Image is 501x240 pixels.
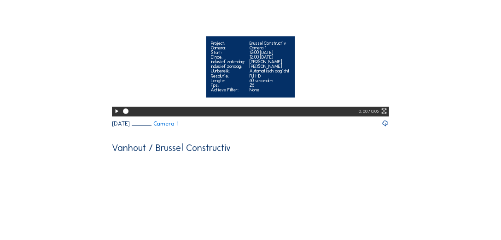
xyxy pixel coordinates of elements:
[250,78,290,83] div: 60 seconden
[250,83,290,88] div: 25
[211,46,245,50] div: Camera:
[250,50,290,55] div: 12:00 [DATE]
[211,50,245,55] div: Start:
[211,69,245,73] div: Uurbereik:
[250,41,290,46] div: Brussel Constructiv
[359,107,368,116] div: 0: 00
[250,46,290,50] div: Camera 1
[211,64,245,69] div: Inclusief zondag:
[211,88,245,92] div: Actieve Filter:
[211,74,245,78] div: Resolutie:
[368,107,379,116] div: / 0:05
[211,41,245,46] div: Project:
[250,69,290,73] div: Automatisch daglicht
[250,88,290,92] div: None
[250,60,290,64] div: [PERSON_NAME]
[250,74,290,78] div: Full HD
[112,120,130,126] div: [DATE]
[211,83,245,88] div: Fps:
[112,143,231,152] div: Vanhout / Brussel Constructiv
[211,78,245,83] div: Lengte:
[211,55,245,60] div: Einde:
[250,55,290,60] div: 12:00 [DATE]
[132,121,179,126] a: Camera 1
[250,64,290,69] div: [PERSON_NAME]
[211,60,245,64] div: Inclusief zaterdag:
